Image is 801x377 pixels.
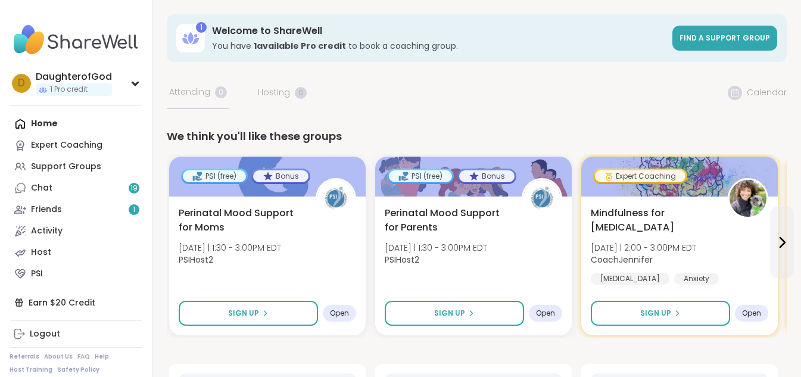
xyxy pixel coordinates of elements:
div: Host [31,247,51,258]
a: Support Groups [10,156,142,177]
a: Logout [10,323,142,345]
div: Activity [31,225,63,237]
span: Sign Up [434,308,465,319]
a: About Us [44,353,73,361]
button: Sign Up [591,301,730,326]
b: 1 available Pro credit [254,40,346,52]
a: Referrals [10,353,39,361]
h3: Welcome to ShareWell [212,24,665,38]
b: PSIHost2 [385,254,419,266]
span: 1 Pro credit [50,85,88,95]
div: Bonus [459,170,515,182]
a: Find a support group [672,26,777,51]
div: [MEDICAL_DATA] [591,273,669,285]
button: Sign Up [179,301,318,326]
a: Host [10,242,142,263]
div: DaughterofGod [36,70,112,83]
span: Sign Up [640,308,671,319]
div: Support Groups [31,161,101,173]
b: PSIHost2 [179,254,213,266]
div: Friends [31,204,62,216]
button: Sign Up [385,301,524,326]
div: Expert Coaching [595,170,685,182]
img: PSIHost2 [523,180,560,217]
a: Help [95,353,109,361]
div: Chat [31,182,52,194]
span: Sign Up [228,308,259,319]
a: PSI [10,263,142,285]
b: CoachJennifer [591,254,653,266]
span: [DATE] | 1:30 - 3:00PM EDT [179,242,281,254]
img: CoachJennifer [730,180,766,217]
div: PSI (free) [183,170,246,182]
div: PSI [31,268,43,280]
span: Perinatal Mood Support for Parents [385,206,509,235]
a: FAQ [77,353,90,361]
span: Find a support group [680,33,770,43]
div: PSI (free) [389,170,452,182]
div: Anxiety [674,273,719,285]
span: 1 [133,205,135,215]
img: PSIHost2 [317,180,354,217]
div: Bonus [253,170,308,182]
span: Open [536,309,555,318]
div: 1 [196,22,207,33]
a: Host Training [10,366,52,374]
span: Open [330,309,349,318]
a: Chat19 [10,177,142,199]
span: [DATE] | 2:00 - 3:00PM EDT [591,242,696,254]
div: Expert Coaching [31,139,102,151]
span: Open [742,309,761,318]
a: Expert Coaching [10,135,142,156]
span: [DATE] | 1:30 - 3:00PM EDT [385,242,487,254]
a: Friends1 [10,199,142,220]
a: Activity [10,220,142,242]
div: We think you'll like these groups [167,128,787,145]
div: Logout [30,328,60,340]
img: ShareWell Nav Logo [10,19,142,61]
span: Perinatal Mood Support for Moms [179,206,303,235]
span: 19 [130,183,138,194]
a: Safety Policy [57,366,99,374]
span: D [18,76,25,91]
span: Mindfulness for [MEDICAL_DATA] [591,206,715,235]
h3: You have to book a coaching group. [212,40,665,52]
div: Earn $20 Credit [10,292,142,313]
